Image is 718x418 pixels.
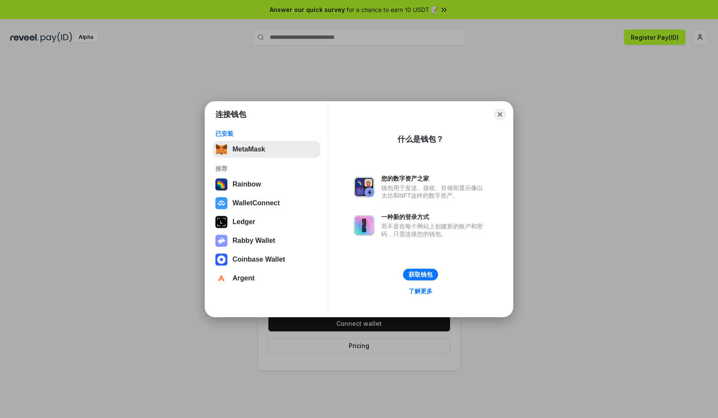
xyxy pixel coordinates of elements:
[213,251,320,268] button: Coinbase Wallet
[494,108,506,120] button: Close
[354,177,374,197] img: svg+xml,%3Csvg%20xmlns%3D%22http%3A%2F%2Fwww.w3.org%2F2000%2Fsvg%22%20fill%3D%22none%22%20viewBox...
[213,232,320,249] button: Rabby Wallet
[213,270,320,287] button: Argent
[381,222,487,238] div: 而不是在每个网站上创建新的账户和密码，只需连接您的钱包。
[354,215,374,236] img: svg+xml,%3Csvg%20xmlns%3D%22http%3A%2F%2Fwww.w3.org%2F2000%2Fsvg%22%20fill%3D%22none%22%20viewBox...
[213,141,320,158] button: MetaMask
[215,143,227,155] img: svg+xml,%3Csvg%20fill%3D%22none%22%20height%3D%2233%22%20viewBox%3D%220%200%2035%2033%22%20width%...
[215,235,227,247] img: svg+xml,%3Csvg%20xmlns%3D%22http%3A%2F%2Fwww.w3.org%2F2000%2Fsvg%22%20fill%3D%22none%22%20viewBox...
[403,286,438,297] a: 了解更多
[397,134,444,144] div: 什么是钱包？
[232,218,255,226] div: Ledger
[232,237,275,245] div: Rabby Wallet
[215,272,227,284] img: svg+xml,%3Csvg%20width%3D%2228%22%20height%3D%2228%22%20viewBox%3D%220%200%2028%2028%22%20fill%3D...
[381,175,487,182] div: 您的数字资产之家
[215,178,227,190] img: svg+xml,%3Csvg%20width%3D%22120%22%20height%3D%22120%22%20viewBox%3D%220%200%20120%20120%22%20fil...
[213,195,320,212] button: WalletConnect
[381,184,487,199] div: 钱包用于发送、接收、存储和显示像以太坊和NFT这样的数字资产。
[403,269,438,281] button: 获取钱包
[232,146,265,153] div: MetaMask
[215,216,227,228] img: svg+xml,%3Csvg%20xmlns%3D%22http%3A%2F%2Fwww.w3.org%2F2000%2Fsvg%22%20width%3D%2228%22%20height%3...
[409,287,433,295] div: 了解更多
[232,199,280,207] div: WalletConnect
[215,130,318,137] div: 已安装
[215,197,227,209] img: svg+xml,%3Csvg%20width%3D%2228%22%20height%3D%2228%22%20viewBox%3D%220%200%2028%2028%22%20fill%3D...
[215,254,227,266] img: svg+xml,%3Csvg%20width%3D%2228%22%20height%3D%2228%22%20viewBox%3D%220%200%2028%2028%22%20fill%3D...
[215,109,246,120] h1: 连接钱包
[215,165,318,172] div: 推荐
[381,213,487,221] div: 一种新的登录方式
[232,275,255,282] div: Argent
[213,176,320,193] button: Rainbow
[213,213,320,231] button: Ledger
[232,181,261,188] div: Rainbow
[409,271,433,278] div: 获取钱包
[232,256,285,263] div: Coinbase Wallet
